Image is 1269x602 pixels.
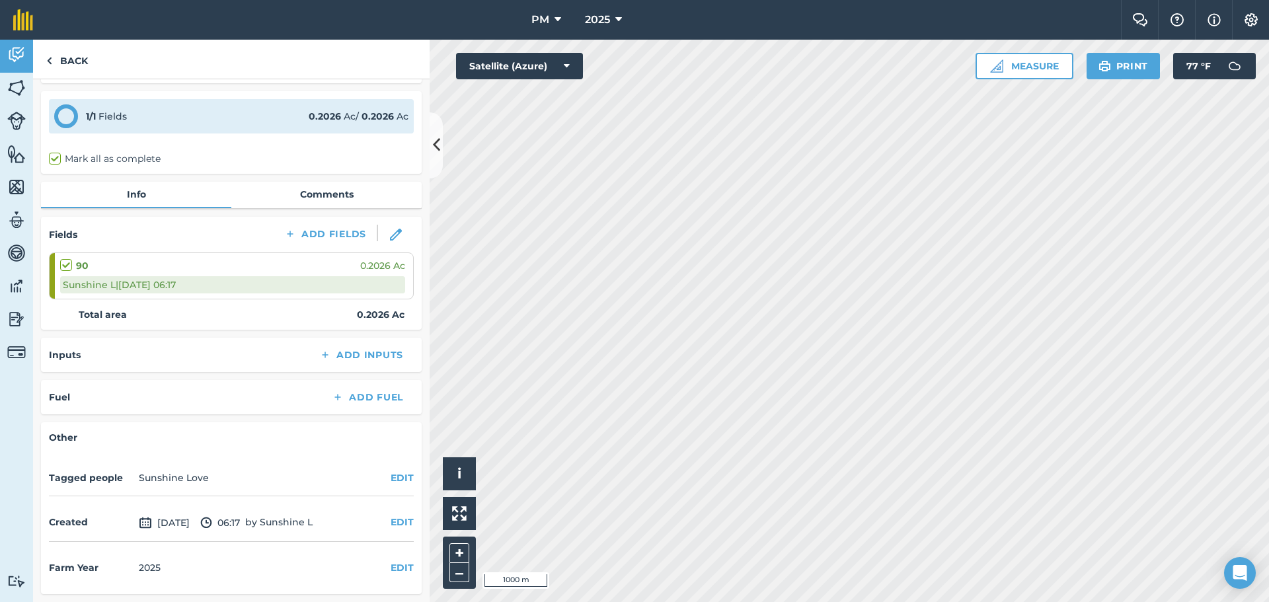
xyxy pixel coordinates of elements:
[321,388,414,406] button: Add Fuel
[1186,53,1211,79] span: 77 ° F
[200,515,212,531] img: svg+xml;base64,PD94bWwgdmVyc2lvbj0iMS4wIiBlbmNvZGluZz0idXRmLTgiPz4KPCEtLSBHZW5lcmF0b3I6IEFkb2JlIE...
[86,109,127,124] div: Fields
[86,110,96,122] strong: 1 / 1
[1221,53,1248,79] img: svg+xml;base64,PD94bWwgdmVyc2lvbj0iMS4wIiBlbmNvZGluZz0idXRmLTgiPz4KPCEtLSBHZW5lcmF0b3I6IEFkb2JlIE...
[449,563,469,582] button: –
[391,515,414,529] button: EDIT
[49,504,414,542] div: by Sunshine L
[231,182,422,207] a: Comments
[139,515,152,531] img: svg+xml;base64,PD94bWwgdmVyc2lvbj0iMS4wIiBlbmNvZGluZz0idXRmLTgiPz4KPCEtLSBHZW5lcmF0b3I6IEFkb2JlIE...
[60,276,405,293] div: Sunshine L | [DATE] 06:17
[7,112,26,130] img: svg+xml;base64,PD94bWwgdmVyc2lvbj0iMS4wIiBlbmNvZGluZz0idXRmLTgiPz4KPCEtLSBHZW5lcmF0b3I6IEFkb2JlIE...
[200,515,240,531] span: 06:17
[49,348,81,362] h4: Inputs
[49,390,70,404] h4: Fuel
[390,229,402,241] img: svg+xml;base64,PHN2ZyB3aWR0aD0iMTgiIGhlaWdodD0iMTgiIHZpZXdCb3g9IjAgMCAxOCAxOCIgZmlsbD0ibm9uZSIgeG...
[531,12,549,28] span: PM
[49,152,161,166] label: Mark all as complete
[41,182,231,207] a: Info
[139,515,190,531] span: [DATE]
[49,227,77,242] h4: Fields
[49,560,134,575] h4: Farm Year
[309,346,414,364] button: Add Inputs
[7,177,26,197] img: svg+xml;base64,PHN2ZyB4bWxucz0iaHR0cDovL3d3dy53My5vcmcvMjAwMC9zdmciIHdpZHRoPSI1NiIgaGVpZ2h0PSI2MC...
[452,506,467,521] img: Four arrows, one pointing top left, one top right, one bottom right and the last bottom left
[7,575,26,587] img: svg+xml;base64,PD94bWwgdmVyc2lvbj0iMS4wIiBlbmNvZGluZz0idXRmLTgiPz4KPCEtLSBHZW5lcmF0b3I6IEFkb2JlIE...
[443,457,476,490] button: i
[1224,557,1256,589] div: Open Intercom Messenger
[449,543,469,563] button: +
[274,225,377,243] button: Add Fields
[357,307,404,322] strong: 0.2026 Ac
[139,560,161,575] div: 2025
[139,470,209,485] li: Sunshine Love
[76,258,89,273] strong: 90
[13,9,33,30] img: fieldmargin Logo
[309,110,341,122] strong: 0.2026
[7,78,26,98] img: svg+xml;base64,PHN2ZyB4bWxucz0iaHR0cDovL3d3dy53My5vcmcvMjAwMC9zdmciIHdpZHRoPSI1NiIgaGVpZ2h0PSI2MC...
[7,144,26,164] img: svg+xml;base64,PHN2ZyB4bWxucz0iaHR0cDovL3d3dy53My5vcmcvMjAwMC9zdmciIHdpZHRoPSI1NiIgaGVpZ2h0PSI2MC...
[49,515,134,529] h4: Created
[1132,13,1148,26] img: Two speech bubbles overlapping with the left bubble in the forefront
[457,465,461,482] span: i
[7,210,26,230] img: svg+xml;base64,PD94bWwgdmVyc2lvbj0iMS4wIiBlbmNvZGluZz0idXRmLTgiPz4KPCEtLSBHZW5lcmF0b3I6IEFkb2JlIE...
[7,243,26,263] img: svg+xml;base64,PD94bWwgdmVyc2lvbj0iMS4wIiBlbmNvZGluZz0idXRmLTgiPz4KPCEtLSBHZW5lcmF0b3I6IEFkb2JlIE...
[362,110,394,122] strong: 0.2026
[1243,13,1259,26] img: A cog icon
[1087,53,1161,79] button: Print
[456,53,583,79] button: Satellite (Azure)
[585,12,610,28] span: 2025
[391,560,414,575] button: EDIT
[7,343,26,361] img: svg+xml;base64,PD94bWwgdmVyc2lvbj0iMS4wIiBlbmNvZGluZz0idXRmLTgiPz4KPCEtLSBHZW5lcmF0b3I6IEFkb2JlIE...
[1098,58,1111,74] img: svg+xml;base64,PHN2ZyB4bWxucz0iaHR0cDovL3d3dy53My5vcmcvMjAwMC9zdmciIHdpZHRoPSIxOSIgaGVpZ2h0PSIyNC...
[976,53,1073,79] button: Measure
[46,53,52,69] img: svg+xml;base64,PHN2ZyB4bWxucz0iaHR0cDovL3d3dy53My5vcmcvMjAwMC9zdmciIHdpZHRoPSI5IiBoZWlnaHQ9IjI0Ii...
[309,109,408,124] div: Ac / Ac
[391,470,414,485] button: EDIT
[79,307,127,322] strong: Total area
[7,45,26,65] img: svg+xml;base64,PD94bWwgdmVyc2lvbj0iMS4wIiBlbmNvZGluZz0idXRmLTgiPz4KPCEtLSBHZW5lcmF0b3I6IEFkb2JlIE...
[1208,12,1221,28] img: svg+xml;base64,PHN2ZyB4bWxucz0iaHR0cDovL3d3dy53My5vcmcvMjAwMC9zdmciIHdpZHRoPSIxNyIgaGVpZ2h0PSIxNy...
[33,40,101,79] a: Back
[7,276,26,296] img: svg+xml;base64,PD94bWwgdmVyc2lvbj0iMS4wIiBlbmNvZGluZz0idXRmLTgiPz4KPCEtLSBHZW5lcmF0b3I6IEFkb2JlIE...
[1173,53,1256,79] button: 77 °F
[49,430,414,445] h4: Other
[49,470,134,485] h4: Tagged people
[990,59,1003,73] img: Ruler icon
[7,309,26,329] img: svg+xml;base64,PD94bWwgdmVyc2lvbj0iMS4wIiBlbmNvZGluZz0idXRmLTgiPz4KPCEtLSBHZW5lcmF0b3I6IEFkb2JlIE...
[360,258,405,273] span: 0.2026 Ac
[1169,13,1185,26] img: A question mark icon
